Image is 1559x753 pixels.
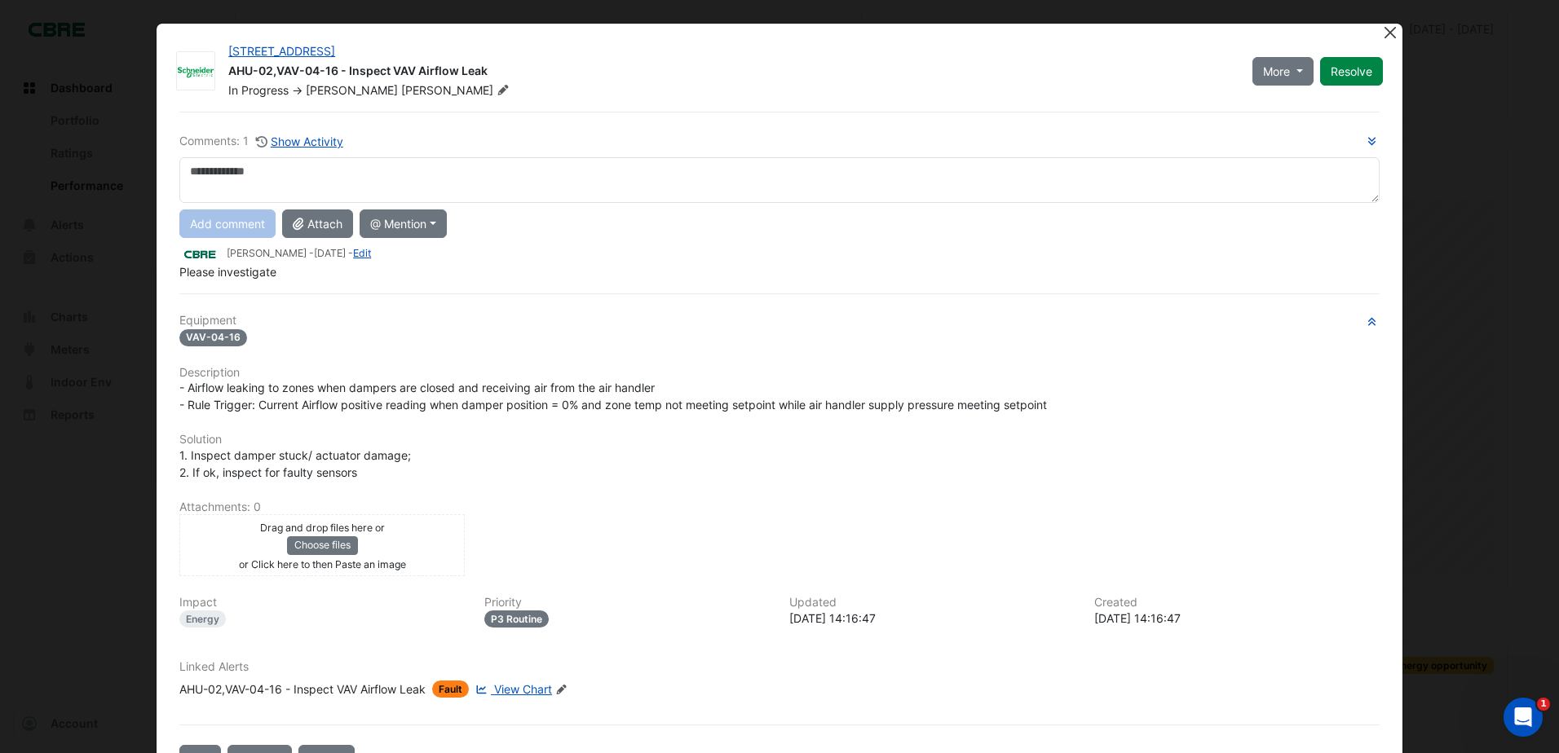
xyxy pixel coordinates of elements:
iframe: Intercom live chat [1504,698,1543,737]
a: Edit [353,247,371,259]
span: [PERSON_NAME] [401,82,512,99]
small: [PERSON_NAME] - - [227,246,371,261]
h6: Attachments: 0 [179,500,1380,514]
h6: Solution [179,433,1380,447]
small: or Click here to then Paste an image [239,558,406,570]
span: VAV-04-16 [179,329,247,346]
button: Choose files [287,536,358,554]
span: 2025-06-12 14:16:47 [314,247,346,259]
span: 1. Inspect damper stuck/ actuator damage; 2. If ok, inspect for faulty sensors [179,448,411,479]
img: CBRE Charter Hall [179,245,220,263]
span: 1 [1537,698,1550,711]
div: AHU-02,VAV-04-16 - Inspect VAV Airflow Leak [179,680,426,698]
a: [STREET_ADDRESS] [228,44,335,58]
span: In Progress [228,83,289,97]
h6: Priority [484,596,770,610]
span: Please investigate [179,265,276,279]
div: [DATE] 14:16:47 [1094,610,1380,627]
div: Energy [179,610,226,627]
h6: Impact [179,596,465,610]
button: @ Mention [360,209,447,238]
div: [DATE] 14:16:47 [789,610,1075,627]
div: P3 Routine [484,610,549,627]
div: Comments: 1 [179,132,344,151]
span: More [1263,63,1290,80]
button: More [1252,57,1314,86]
button: Resolve [1320,57,1383,86]
fa-icon: Edit Linked Alerts [555,684,568,696]
small: Drag and drop files here or [260,522,385,534]
a: View Chart [472,680,552,698]
span: -> [292,83,303,97]
span: [PERSON_NAME] [306,83,398,97]
h6: Linked Alerts [179,660,1380,674]
button: Close [1382,24,1399,41]
span: Fault [432,680,469,698]
span: - Airflow leaking to zones when dampers are closed and receiving air from the air handler - Rule ... [179,381,1047,412]
button: Attach [282,209,353,238]
div: AHU-02,VAV-04-16 - Inspect VAV Airflow Leak [228,63,1233,82]
h6: Description [179,366,1380,380]
h6: Created [1094,596,1380,610]
span: View Chart [494,682,552,696]
img: Schneider Electric [177,64,214,80]
h6: Updated [789,596,1075,610]
h6: Equipment [179,314,1380,328]
button: Show Activity [255,132,344,151]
